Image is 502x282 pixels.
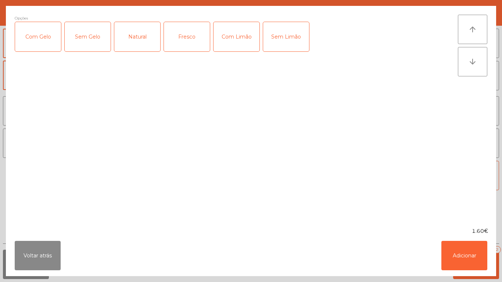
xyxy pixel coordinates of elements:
div: Natural [114,22,160,51]
div: Sem Gelo [65,22,111,51]
div: Fresco [164,22,210,51]
button: arrow_downward [458,47,487,76]
button: Voltar atrás [15,241,61,270]
i: arrow_upward [468,25,477,34]
div: Com Gelo [15,22,61,51]
button: arrow_upward [458,15,487,44]
div: Sem Limão [263,22,309,51]
i: arrow_downward [468,57,477,66]
button: Adicionar [441,241,487,270]
span: Opções [15,15,28,22]
div: Com Limão [214,22,259,51]
div: 1.60€ [6,227,496,235]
